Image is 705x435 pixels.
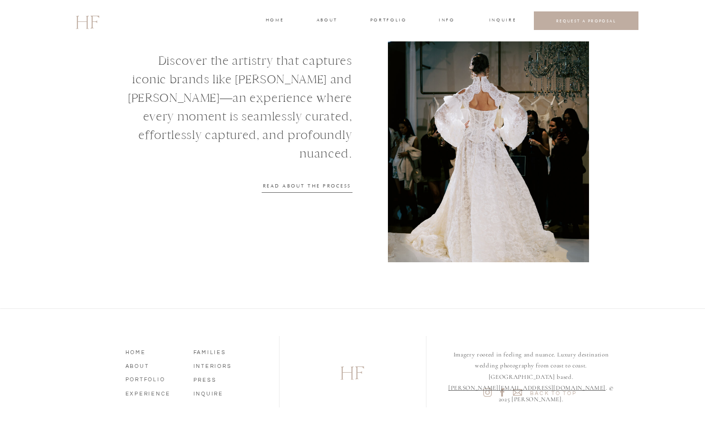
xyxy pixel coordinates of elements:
a: HOME [126,347,180,356]
a: INTERIORS [193,361,248,369]
a: [PERSON_NAME][EMAIL_ADDRESS][DOMAIN_NAME] [448,384,606,392]
a: ABOUT [126,361,180,369]
a: about [317,17,337,25]
a: HF [75,7,99,35]
a: FAMILIES [193,347,248,356]
a: PORTFOLIO [126,374,180,383]
a: READ ABOUT THE PROCESS [262,182,352,188]
a: PRESS [193,375,248,383]
a: INQUIRE [193,388,248,397]
h1: Discover the artistry that captures iconic brands like [PERSON_NAME] and [PERSON_NAME]—an experie... [124,51,352,145]
a: INFO [438,17,456,25]
a: HF [311,358,395,386]
a: INQUIRE [489,17,515,25]
a: REQUEST A PROPOSAL [541,18,631,23]
a: home [266,17,283,25]
a: EXPERIENCE [126,388,180,397]
a: portfolio [370,17,406,25]
p: Imagery rooted in feeling and nuance. Luxury destination wedding photography from coast to coast.... [445,349,617,384]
